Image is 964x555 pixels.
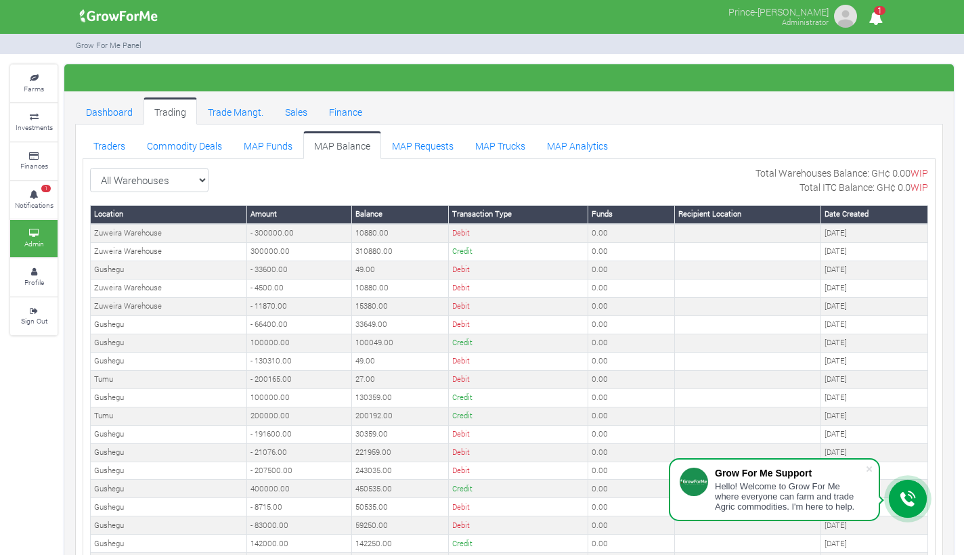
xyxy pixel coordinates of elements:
td: Credit [449,334,588,352]
td: 15380.00 [352,297,449,315]
td: - 4500.00 [247,279,352,297]
td: Zuweira Warehouse [91,242,247,261]
a: MAP Trucks [464,131,536,158]
p: Prince-[PERSON_NAME] [728,3,829,19]
td: - 66400.00 [247,315,352,334]
th: Recipient Location [675,205,821,223]
td: 100000.00 [247,334,352,352]
span: 1 [41,185,51,193]
a: Farms [10,65,58,102]
div: Grow For Me Support [715,468,865,479]
td: Debit [449,443,588,462]
td: 0.00 [588,480,675,498]
th: Date Created [821,205,928,223]
td: [DATE] [821,388,928,407]
a: MAP Funds [233,131,303,158]
td: - 21076.00 [247,443,352,462]
td: 200000.00 [247,407,352,425]
td: 33649.00 [352,315,449,334]
td: Zuweira Warehouse [91,297,247,315]
p: Total ITC Balance: GH¢ 0.0 [799,180,928,194]
td: Debit [449,224,588,242]
th: Location [91,205,247,223]
td: Gushegu [91,315,247,334]
a: Investments [10,104,58,141]
div: Hello! Welcome to Grow For Me where everyone can farm and trade Agric commodities. I'm here to help. [715,481,865,512]
td: 49.00 [352,261,449,279]
td: 0.00 [588,462,675,480]
a: Finances [10,143,58,180]
td: 10880.00 [352,279,449,297]
td: [DATE] [821,224,928,242]
td: Tumu [91,370,247,388]
td: Gushegu [91,425,247,443]
td: 0.00 [588,315,675,334]
td: [DATE] [821,407,928,425]
td: Debit [449,462,588,480]
th: Amount [247,205,352,223]
th: Transaction Type [449,205,588,223]
td: Debit [449,498,588,516]
a: MAP Balance [303,131,381,158]
td: 0.00 [588,443,675,462]
td: Gushegu [91,535,247,553]
small: Administrator [782,17,829,27]
td: [DATE] [821,334,928,352]
td: [DATE] [821,443,928,462]
td: Gushegu [91,261,247,279]
td: Credit [449,480,588,498]
td: 0.00 [588,352,675,370]
a: Trade Mangt. [197,97,274,125]
td: 0.00 [588,370,675,388]
td: - 8715.00 [247,498,352,516]
a: Traders [83,131,136,158]
td: 450535.00 [352,480,449,498]
td: 0.00 [588,425,675,443]
td: [DATE] [821,315,928,334]
td: Gushegu [91,352,247,370]
td: [DATE] [821,352,928,370]
td: Credit [449,407,588,425]
td: Gushegu [91,388,247,407]
small: Sign Out [21,316,47,326]
td: - 130310.00 [247,352,352,370]
a: Admin [10,220,58,257]
a: 1 [862,13,889,26]
td: Debit [449,516,588,535]
td: Gushegu [91,334,247,352]
td: [DATE] [821,516,928,535]
a: Profile [10,259,58,296]
td: Gushegu [91,462,247,480]
a: Commodity Deals [136,131,233,158]
td: 0.00 [588,279,675,297]
td: 0.00 [588,535,675,553]
td: Gushegu [91,480,247,498]
td: Gushegu [91,443,247,462]
td: 0.00 [588,261,675,279]
td: 0.00 [588,224,675,242]
span: 1 [874,6,885,15]
td: 0.00 [588,334,675,352]
small: Finances [20,161,48,171]
a: MAP Analytics [536,131,619,158]
td: 49.00 [352,352,449,370]
td: 300000.00 [247,242,352,261]
td: - 83000.00 [247,516,352,535]
a: 1 Notifications [10,181,58,219]
td: [DATE] [821,535,928,553]
td: Debit [449,352,588,370]
td: Credit [449,388,588,407]
td: 100049.00 [352,334,449,352]
td: [DATE] [821,425,928,443]
a: MAP Requests [381,131,464,158]
td: Zuweira Warehouse [91,224,247,242]
td: 142000.00 [247,535,352,553]
a: Sign Out [10,298,58,335]
td: 400000.00 [247,480,352,498]
td: 27.00 [352,370,449,388]
td: 10880.00 [352,224,449,242]
td: 30359.00 [352,425,449,443]
td: Debit [449,279,588,297]
td: - 207500.00 [247,462,352,480]
td: Zuweira Warehouse [91,279,247,297]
